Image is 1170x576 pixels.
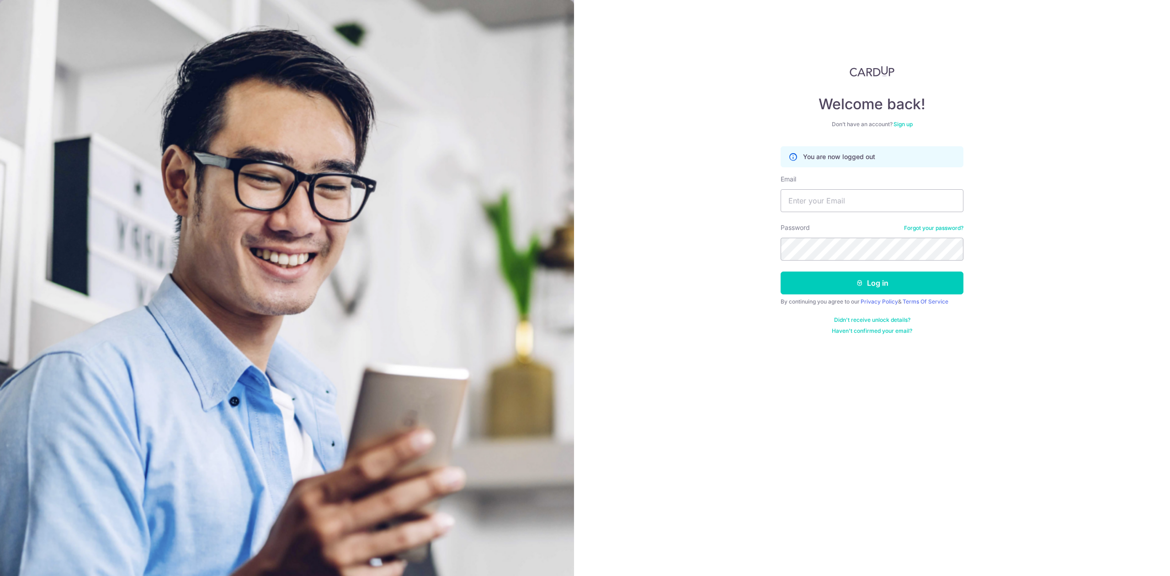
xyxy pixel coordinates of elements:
[781,121,963,128] div: Don’t have an account?
[781,298,963,305] div: By continuing you agree to our &
[803,152,875,161] p: You are now logged out
[903,298,948,305] a: Terms Of Service
[834,316,910,324] a: Didn't receive unlock details?
[781,175,796,184] label: Email
[781,95,963,113] h4: Welcome back!
[861,298,898,305] a: Privacy Policy
[893,121,913,128] a: Sign up
[781,223,810,232] label: Password
[832,327,912,335] a: Haven't confirmed your email?
[781,189,963,212] input: Enter your Email
[850,66,894,77] img: CardUp Logo
[904,224,963,232] a: Forgot your password?
[781,272,963,294] button: Log in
